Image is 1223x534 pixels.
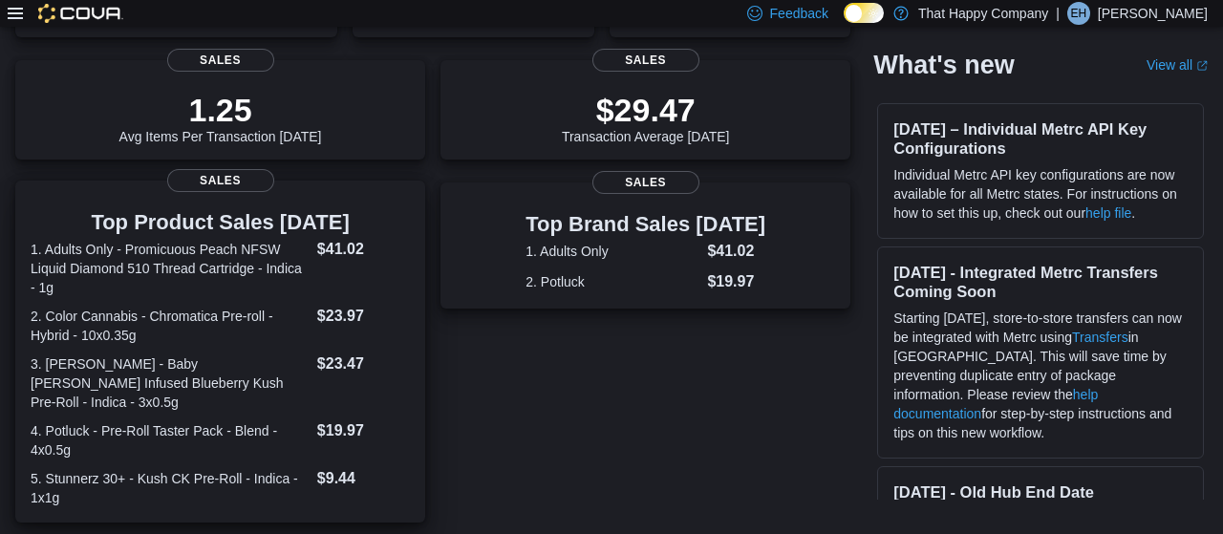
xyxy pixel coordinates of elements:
span: Feedback [770,4,828,23]
h3: [DATE] – Individual Metrc API Key Configurations [893,119,1188,158]
h3: [DATE] - Integrated Metrc Transfers Coming Soon [893,263,1188,301]
dt: 4. Potluck - Pre-Roll Taster Pack - Blend - 4x0.5g [31,421,310,459]
svg: External link [1196,60,1208,72]
span: Sales [592,49,699,72]
p: That Happy Company [918,2,1048,25]
dd: $19.97 [707,270,765,293]
dt: 2. Color Cannabis - Chromatica Pre-roll - Hybrid - 10x0.35g [31,307,310,345]
dd: $19.97 [317,419,410,442]
dd: $23.97 [317,305,410,328]
span: Sales [167,49,274,72]
span: Sales [167,169,274,192]
dt: 3. [PERSON_NAME] - Baby [PERSON_NAME] Infused Blueberry Kush Pre-Roll - Indica - 3x0.5g [31,354,310,412]
a: Transfers [1072,330,1128,345]
dd: $41.02 [707,240,765,263]
h2: What's new [873,50,1014,80]
span: Sales [592,171,699,194]
p: Individual Metrc API key configurations are now available for all Metrc states. For instructions ... [893,165,1188,223]
span: Dark Mode [844,23,845,24]
span: EH [1071,2,1087,25]
dt: 1. Adults Only [526,242,699,261]
h3: [DATE] - Old Hub End Date [893,482,1188,502]
a: help file [1085,205,1131,221]
a: View allExternal link [1147,57,1208,73]
h3: Top Product Sales [DATE] [31,211,410,234]
dt: 1. Adults Only - Promicuous Peach NFSW Liquid Diamond 510 Thread Cartridge - Indica - 1g [31,240,310,297]
dd: $23.47 [317,352,410,375]
p: [PERSON_NAME] [1098,2,1208,25]
h3: Top Brand Sales [DATE] [526,213,765,236]
p: | [1056,2,1060,25]
dt: 2. Potluck [526,272,699,291]
p: Starting [DATE], store-to-store transfers can now be integrated with Metrc using in [GEOGRAPHIC_D... [893,309,1188,442]
dt: 5. Stunnerz 30+ - Kush CK Pre-Roll - Indica - 1x1g [31,469,310,507]
div: Eric Haddad [1067,2,1090,25]
img: Cova [38,4,123,23]
p: 1.25 [119,91,322,129]
dd: $9.44 [317,467,410,490]
div: Avg Items Per Transaction [DATE] [119,91,322,144]
div: Transaction Average [DATE] [562,91,730,144]
input: Dark Mode [844,3,884,23]
p: $29.47 [562,91,730,129]
dd: $41.02 [317,238,410,261]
